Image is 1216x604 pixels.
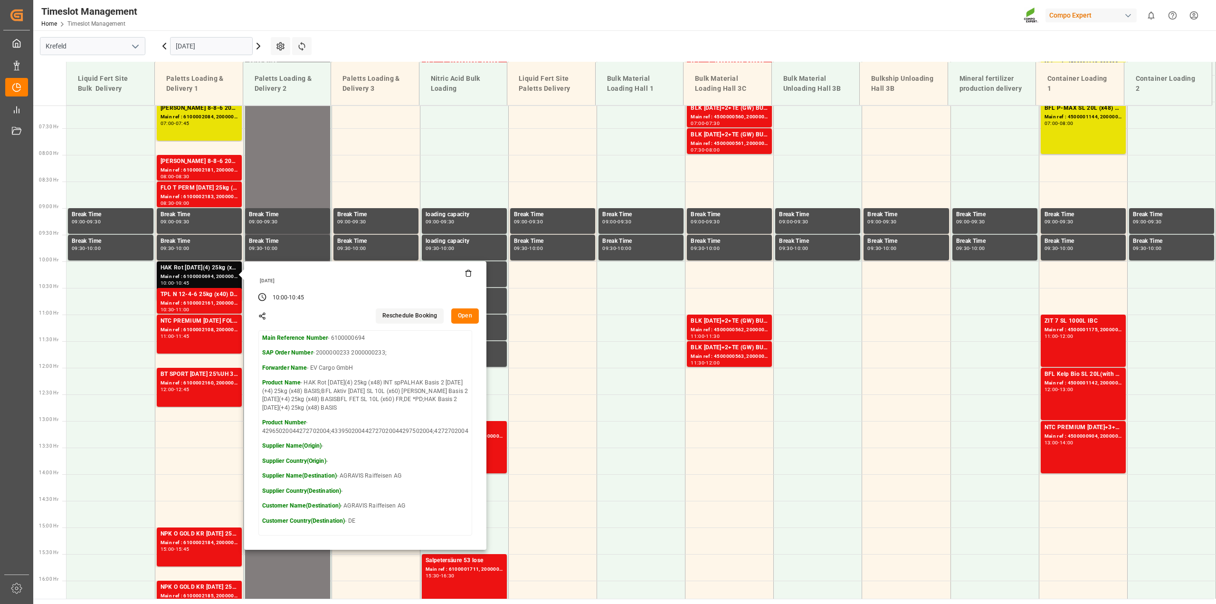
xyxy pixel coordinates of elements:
div: Main ref : 4500000560, 2000000150 [691,113,768,121]
div: TPL N 12-4-6 25kg (x40) D,A,CHBT FAIR 25-5-8 35%UH 3M 25kg (x40) INT [161,290,238,299]
div: 09:00 [514,220,528,224]
div: - [1058,121,1059,125]
div: Main ref : 6100000694, 2000000233 2000000233; [161,273,238,281]
strong: Supplier Name(Destination) [262,472,337,479]
div: 09:00 [956,220,970,224]
span: 08:30 Hr [39,177,58,182]
div: - [1147,246,1148,250]
button: Compo Expert [1045,6,1140,24]
div: Main ref : 4500000563, 2000000150 [691,353,768,361]
span: 15:00 Hr [39,523,58,528]
div: Paletts Loading & Delivery 1 [162,70,235,97]
span: 08:00 Hr [39,151,58,156]
div: Break Time [1133,237,1210,246]
div: 09:00 [1045,220,1058,224]
div: 16:30 [441,574,455,578]
div: Paletts Loading & Delivery 2 [251,70,323,97]
div: BFL P-MAX SL 20L (x48) EG MTO [1045,104,1122,113]
div: 12:00 [1045,387,1058,392]
p: - EV Cargo GmbH [262,364,468,373]
div: 10:00 [161,281,174,285]
button: show 0 new notifications [1140,5,1162,26]
div: Break Time [956,237,1034,246]
div: - [616,246,617,250]
span: 12:00 Hr [39,364,58,369]
strong: SAP Order Number [262,349,313,356]
button: open menu [128,39,142,54]
div: 09:00 [176,201,190,205]
div: Break Time [779,210,856,220]
div: Break Time [337,237,415,246]
div: Mineral fertilizer production delivery [956,70,1028,97]
div: - [174,174,175,179]
div: - [439,574,441,578]
div: 09:00 [779,220,793,224]
div: 11:30 [706,334,720,338]
div: BLK [DATE]+2+TE (GW) BULK [691,104,768,113]
div: 09:30 [1133,246,1147,250]
div: 12:00 [161,387,174,392]
p: - 6100000694 [262,334,468,343]
span: 09:00 Hr [39,204,58,209]
div: 10:00 [352,246,366,250]
div: 09:00 [426,220,439,224]
div: Break Time [161,210,238,220]
div: 10:00 [617,246,631,250]
div: NTC PREMIUM [DATE] FOL 50 INT (MSE)FLO T EAGLE K 12-0-24 25kg (x40) INTFLO T TURF BS 20-5-8 25kg ... [161,316,238,326]
span: 14:30 Hr [39,497,58,502]
div: 10:00 [1148,246,1162,250]
div: 09:30 [956,246,970,250]
p: - HAK Rot [DATE](4) 25kg (x48) INT spPALHAK Basis 2 [DATE](+4) 25kg (x48) BASIS;BFL Aktiv [DATE] ... [262,379,468,412]
span: 13:00 Hr [39,417,58,422]
div: - [85,220,87,224]
p: - DE [262,517,468,526]
div: 08:30 [176,174,190,179]
div: 09:30 [691,246,704,250]
div: Break Time [691,237,768,246]
div: - [1058,334,1059,338]
div: Break Time [691,210,768,220]
div: Container Loading 1 [1044,70,1116,97]
div: 09:00 [337,220,351,224]
span: 11:00 Hr [39,310,58,316]
div: 15:45 [176,547,190,551]
div: 10:45 [289,294,304,302]
div: 08:00 [161,174,174,179]
p: - 2000000233 2000000233; [262,349,468,357]
div: Bulkship Unloading Hall 3B [867,70,940,97]
div: Break Time [867,237,945,246]
p: - [262,457,468,466]
button: Reschedule Booking [376,308,444,324]
div: 09:30 [794,220,808,224]
div: 11:00 [161,334,174,338]
strong: Supplier Country(Origin) [262,458,326,464]
div: HAK Rot [DATE](4) 25kg (x48) INT spPALHAK Basis 2 [DATE](+4) 25kg (x48) BASIS;BFL Aktiv [DATE] SL... [161,263,238,273]
div: Break Time [1133,210,1210,220]
div: Break Time [514,210,591,220]
div: - [528,246,529,250]
div: 09:00 [161,220,174,224]
div: - [528,220,529,224]
div: - [1058,246,1059,250]
div: Break Time [249,210,326,220]
div: Main ref : 6100002184, 2000001715 [161,539,238,547]
div: 09:30 [514,246,528,250]
strong: Customer Country(Destination) [262,518,345,524]
div: 13:00 [1060,387,1073,392]
div: 10:00 [441,246,455,250]
div: Paletts Loading & Delivery 3 [339,70,411,97]
div: 09:00 [72,220,85,224]
div: - [287,294,289,302]
div: - [262,246,264,250]
div: - [881,246,883,250]
div: 09:00 [867,220,881,224]
span: 10:30 Hr [39,284,58,289]
div: - [1058,441,1059,445]
div: Bulk Material Loading Hall 1 [603,70,676,97]
div: 12:00 [1060,334,1073,338]
div: - [793,246,794,250]
div: Bulk Material Unloading Hall 3B [779,70,852,97]
p: - [262,442,468,451]
div: 09:30 [1060,220,1073,224]
div: 07:00 [161,121,174,125]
